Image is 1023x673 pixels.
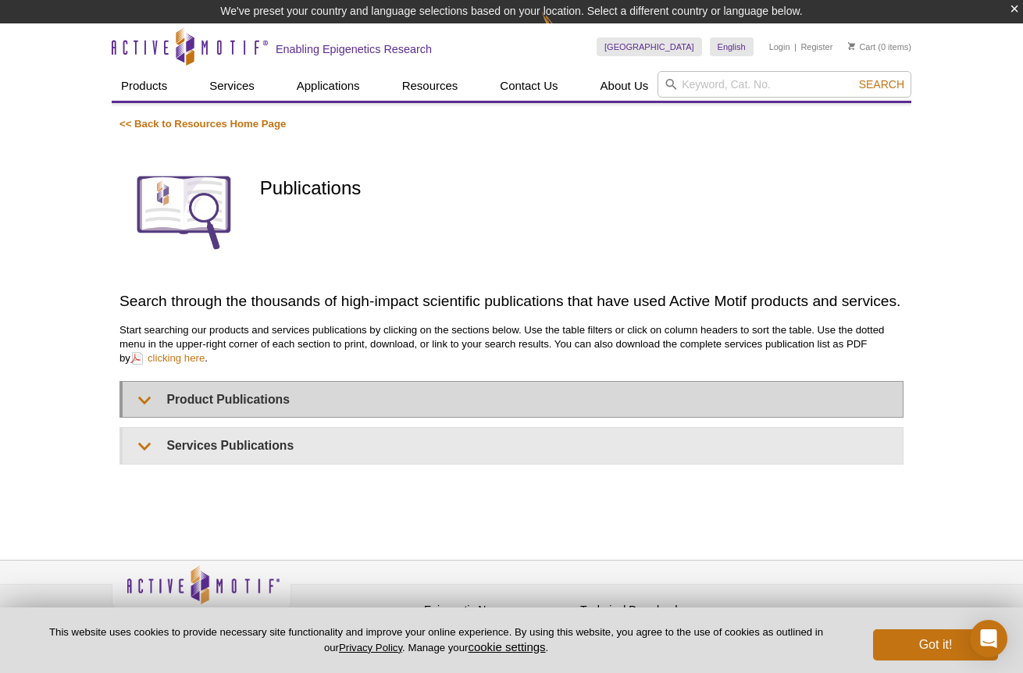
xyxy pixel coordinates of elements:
button: Search [854,77,909,91]
a: Contact Us [490,71,567,101]
h2: Search through the thousands of high-impact scientific publications that have used Active Motif p... [119,290,904,312]
a: clicking here [130,351,205,365]
img: Active Motif, [112,561,291,624]
p: Start searching our products and services publications by clicking on the sections below. Use the... [119,323,904,365]
h2: Enabling Epigenetics Research [276,42,432,56]
summary: Services Publications [123,428,903,463]
img: Your Cart [848,42,855,50]
summary: Product Publications [123,382,903,417]
h1: Publications [260,178,904,201]
a: [GEOGRAPHIC_DATA] [597,37,702,56]
a: English [710,37,754,56]
h4: Technical Downloads [580,604,729,617]
a: Products [112,71,176,101]
span: Search [859,78,904,91]
button: cookie settings [468,640,545,653]
div: Open Intercom Messenger [970,620,1007,657]
a: Services [200,71,264,101]
button: Got it! [873,629,998,661]
a: << Back to Resources Home Page [119,118,286,130]
a: About Us [591,71,658,101]
p: This website uses cookies to provide necessary site functionality and improve your online experie... [25,625,847,655]
li: (0 items) [848,37,911,56]
a: Resources [393,71,468,101]
h4: Epigenetic News [424,604,572,617]
a: Cart [848,41,875,52]
a: Privacy Policy [339,642,402,653]
a: Privacy Policy [299,601,360,625]
a: Applications [287,71,369,101]
a: Login [769,41,790,52]
img: Change Here [542,12,583,48]
li: | [794,37,797,56]
table: Click to Verify - This site chose Symantec SSL for secure e-commerce and confidential communicati... [736,588,854,622]
a: Register [800,41,832,52]
img: Publications [119,147,248,276]
input: Keyword, Cat. No. [658,71,911,98]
